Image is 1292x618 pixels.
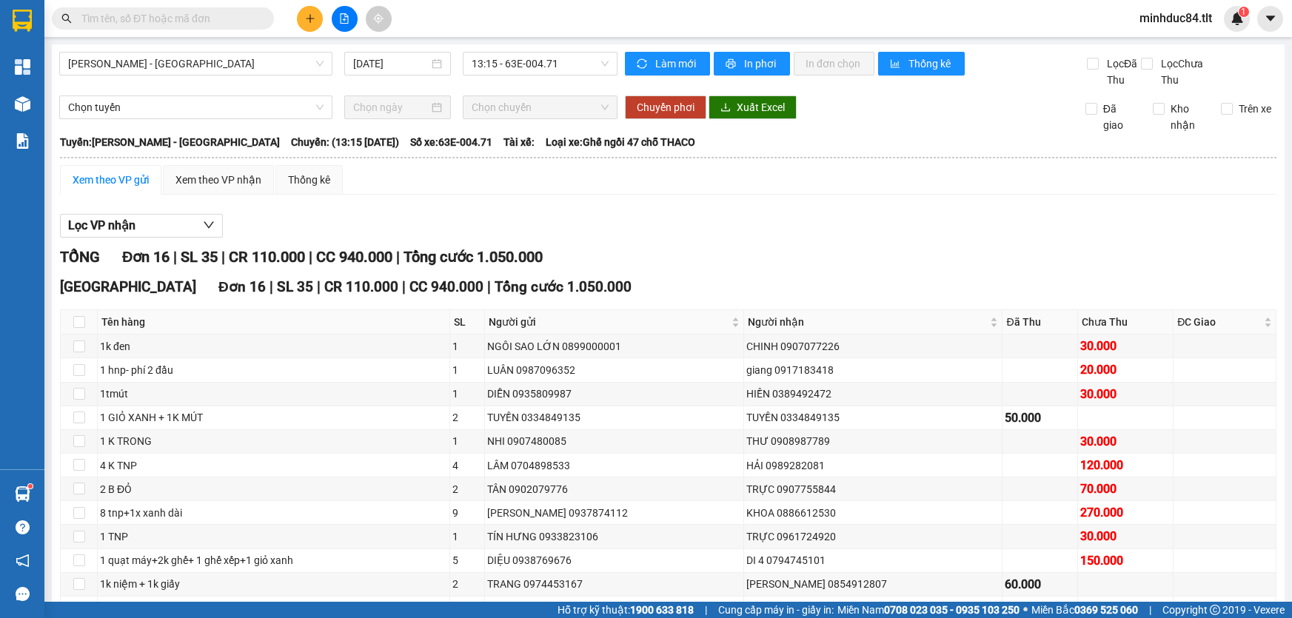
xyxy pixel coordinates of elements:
[60,248,100,266] span: TỔNG
[487,576,741,592] div: TRANG 0974453167
[16,520,30,534] span: question-circle
[15,96,30,112] img: warehouse-icon
[409,278,483,295] span: CC 940.000
[100,338,447,355] div: 1k đen
[487,599,741,616] div: [PERSON_NAME] 0942883870
[746,576,1000,592] div: [PERSON_NAME] 0854912807
[100,576,447,592] div: 1k niệm + 1k giấy
[288,172,330,188] div: Thống kê
[487,338,741,355] div: NGÔI SAO LỚN 0899000001
[503,134,535,150] span: Tài xế:
[487,433,741,449] div: NHI 0907480085
[404,248,543,266] span: Tổng cước 1.050.000
[452,457,483,474] div: 4
[100,409,447,426] div: 1 GIỎ XANH + 1K MÚT
[452,433,483,449] div: 1
[305,13,315,24] span: plus
[100,599,447,616] div: 1 B XANH
[81,10,256,27] input: Tìm tên, số ĐT hoặc mã đơn
[746,433,1000,449] div: THƯ 0908987789
[746,505,1000,521] div: KHOA 0886612530
[709,95,797,119] button: downloadXuất Excel
[1078,310,1174,335] th: Chưa Thu
[68,53,324,75] span: Hồ Chí Minh - Mỹ Tho
[366,6,392,32] button: aim
[625,52,710,75] button: syncLàm mới
[396,248,400,266] span: |
[452,338,483,355] div: 1
[1257,6,1283,32] button: caret-down
[558,602,694,618] span: Hỗ trợ kỹ thuật:
[270,278,273,295] span: |
[98,310,450,335] th: Tên hàng
[1210,605,1220,615] span: copyright
[353,56,429,72] input: 12/08/2025
[1080,599,1171,617] div: 40.000
[100,386,447,402] div: 1tmút
[487,457,741,474] div: LÂM 0704898533
[60,136,280,148] b: Tuyến: [PERSON_NAME] - [GEOGRAPHIC_DATA]
[1031,602,1138,618] span: Miền Bắc
[1080,456,1171,474] div: 120.000
[1080,527,1171,545] div: 30.000
[173,248,177,266] span: |
[317,278,321,295] span: |
[1005,575,1074,594] div: 60.000
[878,52,965,75] button: bar-chartThống kê
[1264,12,1277,25] span: caret-down
[450,310,486,335] th: SL
[746,362,1000,378] div: giang 0917183418
[744,56,778,72] span: In phơi
[1080,432,1171,451] div: 30.000
[487,528,741,545] div: TÍN HƯNG 0933823106
[229,248,305,266] span: CR 110.000
[625,95,706,119] button: Chuyển phơi
[1074,604,1138,616] strong: 0369 525 060
[1005,409,1074,427] div: 50.000
[175,172,261,188] div: Xem theo VP nhận
[68,216,135,235] span: Lọc VP nhận
[291,134,399,150] span: Chuyến: (13:15 [DATE])
[718,602,834,618] span: Cung cấp máy in - giấy in:
[218,278,266,295] span: Đơn 16
[181,248,218,266] span: SL 35
[410,134,492,150] span: Số xe: 63E-004.71
[1241,7,1246,17] span: 1
[1165,101,1209,133] span: Kho nhận
[487,552,741,568] div: DIỆU 0938769676
[452,505,483,521] div: 9
[746,457,1000,474] div: HẢI 0989282081
[1149,602,1151,618] span: |
[15,133,30,149] img: solution-icon
[100,433,447,449] div: 1 K TRONG
[61,13,72,24] span: search
[487,362,741,378] div: LUÂN 0987096352
[705,602,707,618] span: |
[472,53,609,75] span: 13:15 - 63E-004.71
[16,554,30,568] span: notification
[546,134,695,150] span: Loại xe: Ghế ngồi 47 chỗ THACO
[1080,385,1171,403] div: 30.000
[1231,12,1244,25] img: icon-new-feature
[100,457,447,474] div: 4 K TNP
[720,102,731,114] span: download
[487,505,741,521] div: [PERSON_NAME] 0937874112
[1080,480,1171,498] div: 70.000
[1155,56,1222,88] span: Lọc Chưa Thu
[908,56,953,72] span: Thống kê
[1080,551,1171,570] div: 150.000
[100,552,447,568] div: 1 quạt máy+2k ghế+ 1 ghế xếp+1 giỏ xanh
[339,13,349,24] span: file-add
[1097,101,1142,133] span: Đã giao
[203,219,215,231] span: down
[16,587,30,601] span: message
[60,214,223,238] button: Lọc VP nhận
[890,58,903,70] span: bar-chart
[1023,607,1028,613] span: ⚪️
[746,338,1000,355] div: CHINH 0907077226
[1239,7,1249,17] sup: 1
[489,314,729,330] span: Người gửi
[452,409,483,426] div: 2
[1101,56,1141,88] span: Lọc Đã Thu
[1233,101,1277,117] span: Trên xe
